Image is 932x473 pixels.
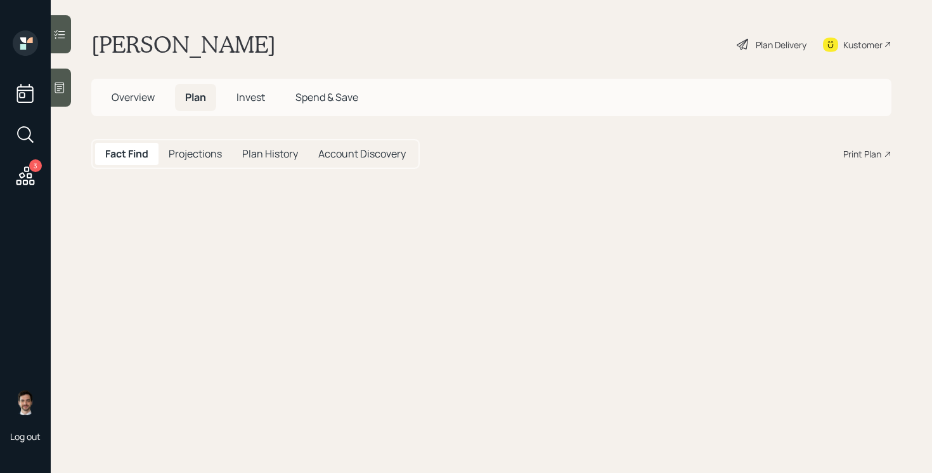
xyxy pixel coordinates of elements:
div: 3 [29,159,42,172]
div: Plan Delivery [756,38,806,51]
img: jonah-coleman-headshot.png [13,390,38,415]
div: Print Plan [843,147,881,161]
span: Overview [112,90,155,104]
span: Plan [185,90,206,104]
div: Log out [10,430,41,443]
h5: Fact Find [105,148,148,160]
span: Spend & Save [295,90,358,104]
h1: [PERSON_NAME] [91,30,276,58]
span: Invest [236,90,265,104]
h5: Projections [169,148,222,160]
h5: Account Discovery [318,148,406,160]
div: Kustomer [843,38,883,51]
h5: Plan History [242,148,298,160]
